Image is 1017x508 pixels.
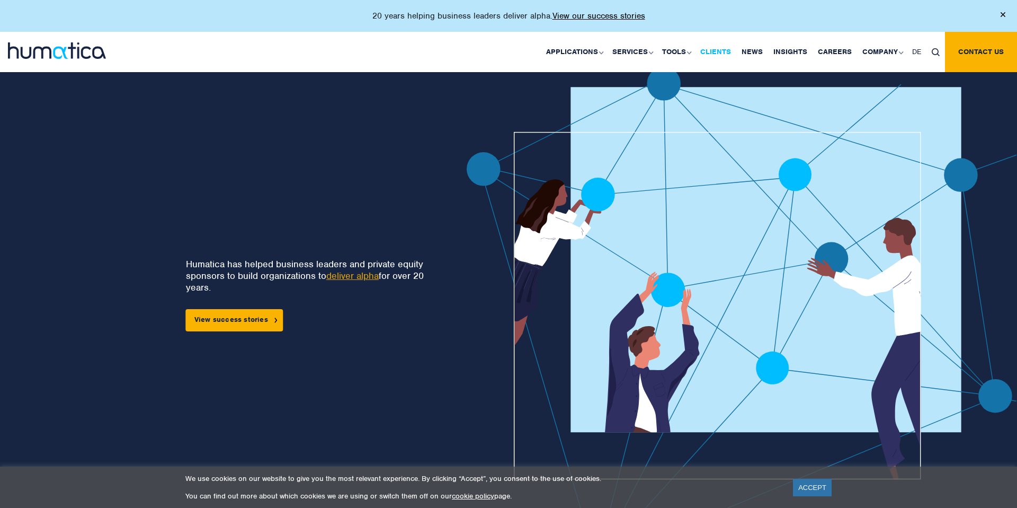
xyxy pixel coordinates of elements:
[8,42,106,59] img: logo
[607,32,657,72] a: Services
[186,258,433,293] p: Humatica has helped business leaders and private equity sponsors to build organizations to for ov...
[326,270,379,282] a: deliver alpha
[907,32,926,72] a: DE
[768,32,813,72] a: Insights
[185,474,780,483] p: We use cookies on our website to give you the most relevant experience. By clicking “Accept”, you...
[793,479,832,496] a: ACCEPT
[274,318,278,322] img: arrowicon
[372,11,645,21] p: 20 years helping business leaders deliver alpha.
[541,32,607,72] a: Applications
[813,32,857,72] a: Careers
[695,32,736,72] a: Clients
[185,492,780,501] p: You can find out more about which cookies we are using or switch them off on our page.
[552,11,645,21] a: View our success stories
[657,32,695,72] a: Tools
[857,32,907,72] a: Company
[736,32,768,72] a: News
[186,309,283,331] a: View success stories
[945,32,1017,72] a: Contact us
[912,47,921,56] span: DE
[452,492,494,501] a: cookie policy
[932,48,940,56] img: search_icon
